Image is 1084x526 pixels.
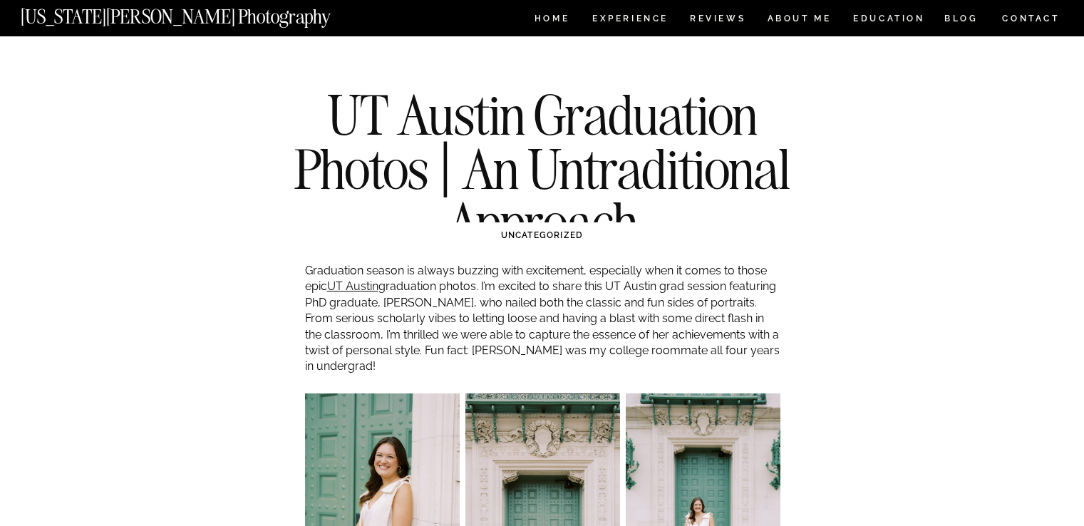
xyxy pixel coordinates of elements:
a: REVIEWS [690,14,743,26]
h1: UT Austin Graduation Photos | An Untraditional Approach [284,88,801,249]
a: Experience [592,14,667,26]
a: BLOG [944,14,979,26]
a: HOME [532,14,572,26]
a: UT Austin [327,279,378,293]
a: CONTACT [1001,11,1060,26]
a: EDUCATION [852,14,926,26]
a: ABOUT ME [767,14,832,26]
a: [US_STATE][PERSON_NAME] Photography [21,7,378,19]
p: Graduation season is always buzzing with excitement, especially when it comes to those epic gradu... [305,263,780,375]
a: Uncategorized [501,230,584,240]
